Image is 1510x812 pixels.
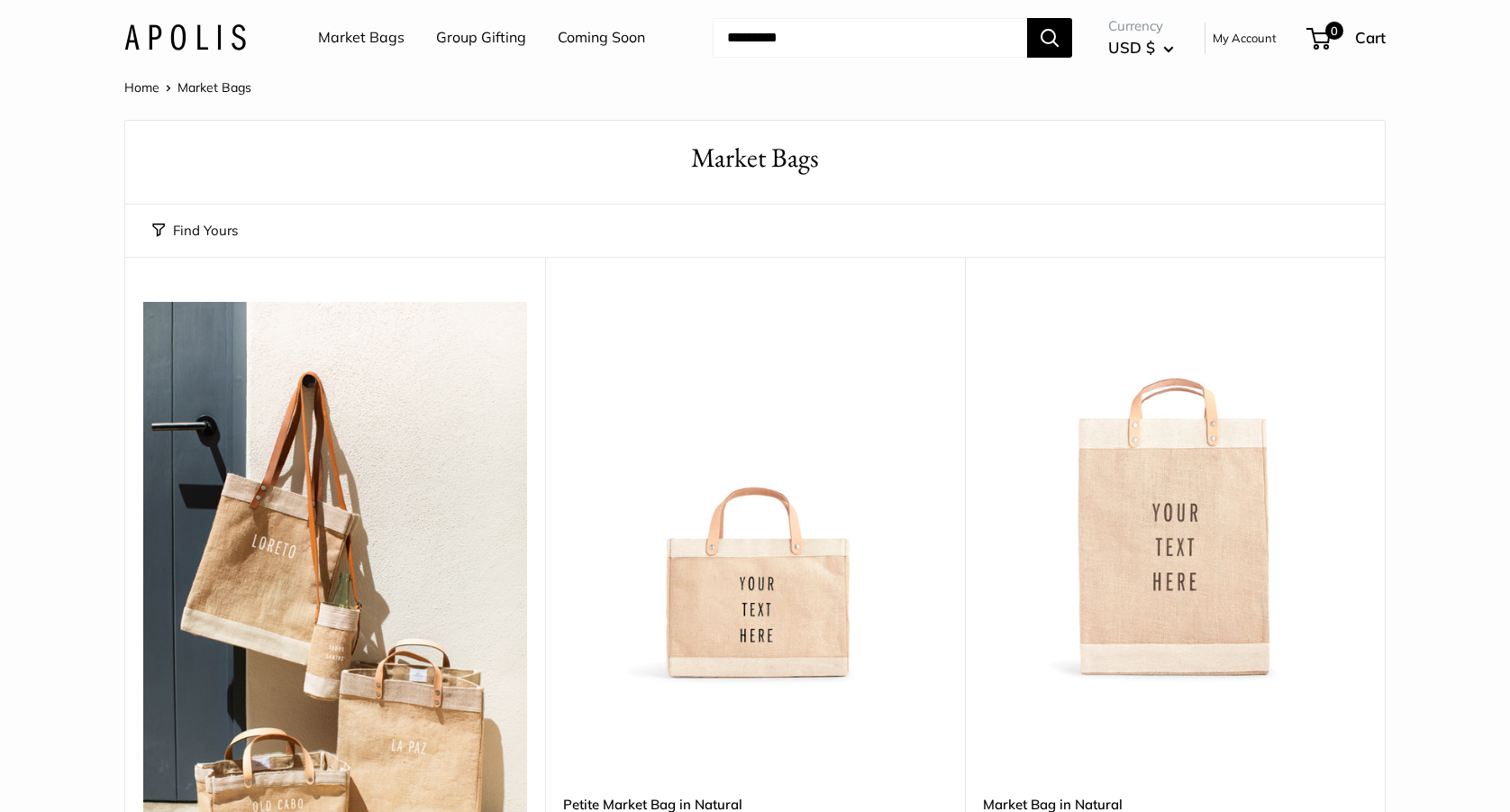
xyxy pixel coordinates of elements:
span: Market Bags [177,79,251,96]
span: Cart [1355,28,1386,47]
input: Search... [713,18,1027,58]
button: USD $ [1108,33,1174,62]
a: Market Bag in NaturalMarket Bag in Natural [983,302,1367,686]
button: Find Yours [152,218,238,243]
h1: Market Bags [152,139,1358,178]
span: Currency [1108,14,1174,39]
span: USD $ [1108,38,1155,57]
a: Coming Soon [558,24,645,51]
a: 0 Cart [1308,23,1386,52]
a: Home [124,79,159,96]
img: Petite Market Bag in Natural [563,302,947,686]
a: Petite Market Bag in Naturaldescription_Effortless style that elevates every moment [563,302,947,686]
img: Market Bag in Natural [983,302,1367,686]
span: 0 [1325,22,1343,40]
img: Apolis [124,24,246,50]
nav: Breadcrumb [124,76,251,99]
a: Market Bags [318,24,405,51]
a: My Account [1213,27,1277,49]
a: Group Gifting [436,24,526,51]
button: Search [1027,18,1072,58]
